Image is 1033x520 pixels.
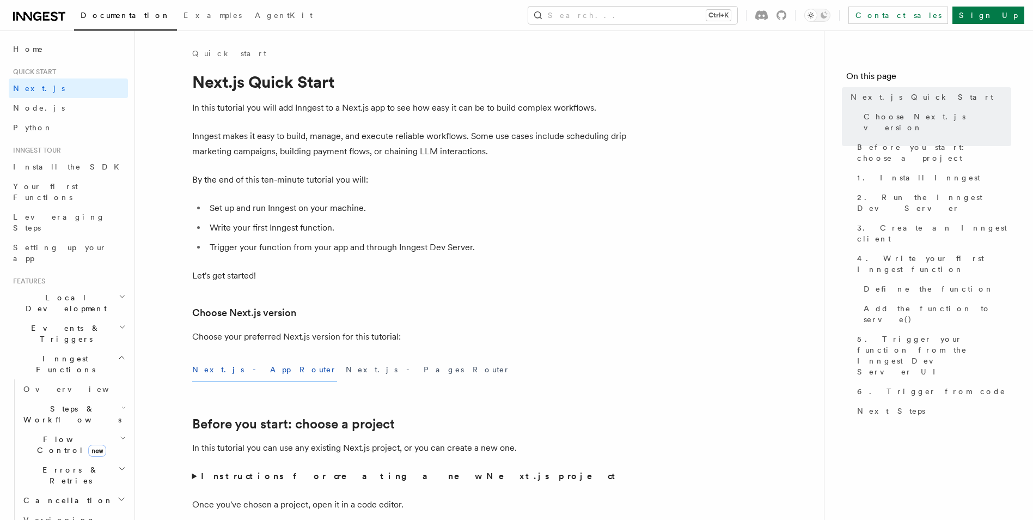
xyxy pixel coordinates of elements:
p: In this tutorial you can use any existing Next.js project, or you can create a new one. [192,440,628,456]
span: Errors & Retries [19,464,118,486]
span: 3. Create an Inngest client [857,222,1011,244]
strong: Instructions for creating a new Next.js project [201,471,620,481]
a: Choose Next.js version [859,107,1011,137]
p: Once you've chosen a project, open it in a code editor. [192,497,628,512]
span: Your first Functions [13,182,78,202]
span: Python [13,123,53,132]
a: Leveraging Steps [9,207,128,238]
span: Local Development [9,292,119,314]
p: Choose your preferred Next.js version for this tutorial: [192,329,628,344]
a: Node.js [9,98,128,118]
button: Local Development [9,288,128,318]
summary: Instructions for creating a new Next.js project [192,469,628,484]
span: Features [9,277,45,286]
p: By the end of this ten-minute tutorial you will: [192,172,628,188]
a: Next.js Quick Start [846,87,1011,107]
button: Next.js - App Router [192,358,337,382]
button: Errors & Retries [19,460,128,491]
kbd: Ctrl+K [706,10,731,21]
a: Before you start: choose a project [853,137,1011,168]
li: Set up and run Inngest on your machine. [206,201,628,216]
span: new [88,445,106,457]
a: Contact sales [848,7,948,24]
p: In this tutorial you will add Inngest to a Next.js app to see how easy it can be to build complex... [192,100,628,116]
h1: Next.js Quick Start [192,72,628,92]
a: Home [9,39,128,59]
a: Overview [19,379,128,399]
span: Home [13,44,44,55]
span: Overview [23,385,136,394]
a: Examples [177,3,248,29]
button: Toggle dark mode [804,9,830,22]
a: 1. Install Inngest [853,168,1011,188]
button: Search...Ctrl+K [528,7,737,24]
span: 4. Write your first Inngest function [857,253,1011,275]
span: Events & Triggers [9,323,119,344]
span: 6. Trigger from code [857,386,1006,397]
a: 3. Create an Inngest client [853,218,1011,249]
a: Before you start: choose a project [192,416,395,432]
span: Flow Control [19,434,120,456]
button: Events & Triggers [9,318,128,349]
span: Node.js [13,104,65,112]
a: 2. Run the Inngest Dev Server [853,188,1011,218]
span: AgentKit [255,11,313,20]
button: Inngest Functions [9,349,128,379]
button: Steps & Workflows [19,399,128,430]
span: Add the function to serve() [864,303,1011,325]
span: 1. Install Inngest [857,172,980,183]
span: Examples [184,11,242,20]
a: 4. Write your first Inngest function [853,249,1011,279]
a: Quick start [192,48,266,59]
span: Documentation [81,11,170,20]
button: Cancellation [19,491,128,510]
li: Write your first Inngest function. [206,220,628,235]
a: Sign Up [952,7,1024,24]
span: Quick start [9,68,56,76]
span: 5. Trigger your function from the Inngest Dev Server UI [857,334,1011,377]
a: Choose Next.js version [192,305,296,321]
a: Install the SDK [9,157,128,177]
li: Trigger your function from your app and through Inngest Dev Server. [206,240,628,255]
button: Next.js - Pages Router [346,358,510,382]
a: Define the function [859,279,1011,299]
span: Define the function [864,283,994,294]
span: Setting up your app [13,243,107,263]
p: Inngest makes it easy to build, manage, and execute reliable workflows. Some use cases include sc... [192,129,628,159]
a: 6. Trigger from code [853,382,1011,401]
span: 2. Run the Inngest Dev Server [857,192,1011,214]
span: Next.js Quick Start [851,92,993,102]
span: Choose Next.js version [864,111,1011,133]
span: Before you start: choose a project [857,142,1011,164]
span: Inngest Functions [9,353,118,375]
span: Cancellation [19,495,113,506]
span: Steps & Workflows [19,403,121,425]
a: Next.js [9,78,128,98]
a: AgentKit [248,3,319,29]
a: Python [9,118,128,137]
span: Leveraging Steps [13,213,105,232]
button: Flow Controlnew [19,430,128,460]
p: Let's get started! [192,268,628,283]
h4: On this page [846,70,1011,87]
span: Next.js [13,84,65,93]
span: Install the SDK [13,162,126,171]
a: Add the function to serve() [859,299,1011,329]
a: Next Steps [853,401,1011,421]
a: Your first Functions [9,177,128,207]
a: Setting up your app [9,238,128,268]
span: Next Steps [857,406,925,416]
span: Inngest tour [9,146,61,155]
a: 5. Trigger your function from the Inngest Dev Server UI [853,329,1011,382]
a: Documentation [74,3,177,31]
